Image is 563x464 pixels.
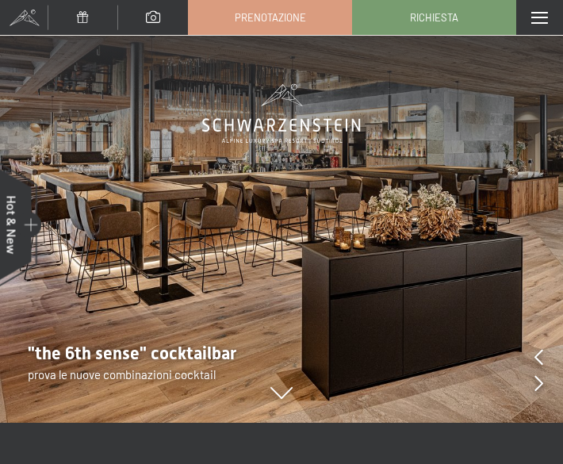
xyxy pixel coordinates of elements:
[410,10,458,25] span: Richiesta
[5,195,20,254] span: Hot & New
[235,10,306,25] span: Prenotazione
[189,1,351,34] a: Prenotazione
[28,367,216,382] span: prova le nuove combinazioni cocktail
[353,1,515,34] a: Richiesta
[28,343,236,363] span: "the 6th sense" cocktailbar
